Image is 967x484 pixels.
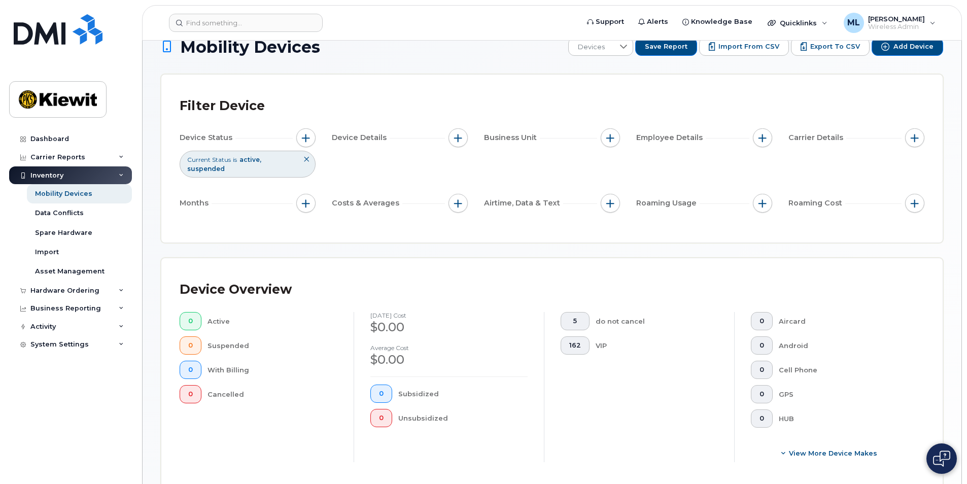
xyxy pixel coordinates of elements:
img: Open chat [933,451,950,467]
button: 0 [180,385,201,403]
span: Airtime, Data & Text [484,198,563,209]
span: Mobility Devices [180,38,320,56]
span: 0 [379,414,384,422]
button: 0 [180,312,201,330]
span: 0 [759,414,764,423]
span: Add Device [893,42,934,51]
span: Device Details [332,132,390,143]
span: Knowledge Base [691,17,752,27]
span: Business Unit [484,132,540,143]
div: Quicklinks [761,13,835,33]
div: VIP [596,336,718,355]
span: Devices [569,38,614,56]
span: Device Status [180,132,235,143]
span: ML [847,17,860,29]
span: Save Report [645,42,687,51]
span: suspended [187,165,225,172]
button: 0 [751,409,773,428]
span: 0 [759,390,764,398]
button: View More Device Makes [751,444,908,462]
button: 162 [561,336,590,355]
span: Alerts [647,17,668,27]
a: Support [580,12,631,32]
div: With Billing [208,361,338,379]
span: Quicklinks [780,19,817,27]
span: Costs & Averages [332,198,402,209]
button: Import from CSV [699,38,789,56]
span: View More Device Makes [789,448,877,458]
button: Export to CSV [791,38,870,56]
span: 0 [188,341,193,350]
div: $0.00 [370,319,528,336]
button: 5 [561,312,590,330]
div: GPS [779,385,909,403]
span: Import from CSV [718,42,779,51]
span: is [233,155,237,164]
div: do not cancel [596,312,718,330]
div: Cancelled [208,385,338,403]
span: Months [180,198,212,209]
div: $0.00 [370,351,528,368]
span: active [239,156,261,163]
button: Add Device [872,38,943,56]
div: Device Overview [180,276,292,303]
div: Suspended [208,336,338,355]
span: 0 [188,366,193,374]
button: 0 [180,361,201,379]
div: Cell Phone [779,361,909,379]
h4: Average cost [370,344,528,351]
input: Find something... [169,14,323,32]
a: Alerts [631,12,675,32]
span: 0 [188,390,193,398]
span: Carrier Details [788,132,846,143]
div: Android [779,336,909,355]
span: Employee Details [636,132,706,143]
span: Current Status [187,155,231,164]
span: 5 [569,317,581,325]
span: Export to CSV [810,42,860,51]
div: Subsidized [398,385,528,403]
div: Matthew Linderman [837,13,943,33]
span: 0 [188,317,193,325]
a: Knowledge Base [675,12,759,32]
span: 0 [379,390,384,398]
div: Filter Device [180,93,265,119]
button: 0 [370,409,392,427]
button: 0 [751,385,773,403]
span: Wireless Admin [868,23,925,31]
h4: [DATE] cost [370,312,528,319]
button: 0 [370,385,392,403]
span: [PERSON_NAME] [868,15,925,23]
span: Roaming Cost [788,198,845,209]
span: Roaming Usage [636,198,700,209]
button: Save Report [635,38,697,56]
span: 0 [759,341,764,350]
span: 0 [759,317,764,325]
div: Active [208,312,338,330]
div: HUB [779,409,909,428]
button: 0 [751,312,773,330]
button: 0 [751,336,773,355]
span: 162 [569,341,581,350]
div: Unsubsidized [398,409,528,427]
span: Support [596,17,624,27]
button: 0 [751,361,773,379]
span: 0 [759,366,764,374]
button: 0 [180,336,201,355]
div: Aircard [779,312,909,330]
